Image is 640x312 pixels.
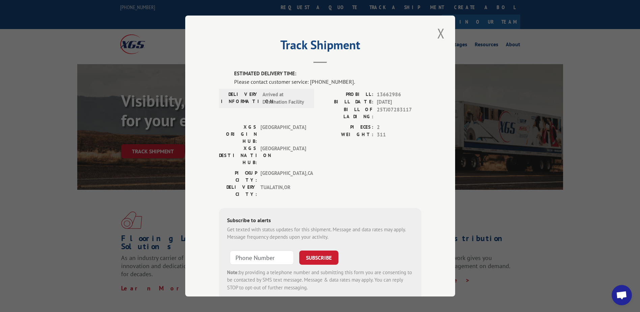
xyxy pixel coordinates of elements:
label: PICKUP CITY: [219,170,257,184]
div: Please contact customer service: [PHONE_NUMBER]. [234,78,421,86]
label: PROBILL: [320,91,373,99]
label: XGS ORIGIN HUB: [219,124,257,145]
div: Get texted with status updates for this shipment. Message and data rates may apply. Message frequ... [227,226,413,241]
h2: Track Shipment [219,40,421,53]
a: Open chat [612,285,632,305]
button: Close modal [435,24,447,43]
label: DELIVERY INFORMATION: [221,91,259,106]
span: 2 [377,124,421,131]
div: Subscribe to alerts [227,216,413,226]
span: 25TJ07283117 [377,106,421,120]
span: Arrived at Destination Facility [262,91,308,106]
div: by providing a telephone number and submitting this form you are consenting to be contacted by SM... [227,269,413,292]
span: [DATE] [377,98,421,106]
label: BILL OF LADING: [320,106,373,120]
label: DELIVERY CITY: [219,184,257,198]
span: 311 [377,131,421,139]
span: [GEOGRAPHIC_DATA] [260,145,306,166]
label: XGS DESTINATION HUB: [219,145,257,166]
span: [GEOGRAPHIC_DATA] , CA [260,170,306,184]
label: WEIGHT: [320,131,373,139]
label: ESTIMATED DELIVERY TIME: [234,70,421,78]
button: SUBSCRIBE [299,251,338,265]
span: [GEOGRAPHIC_DATA] [260,124,306,145]
strong: Note: [227,269,239,276]
input: Phone Number [230,251,294,265]
span: TUALATIN , OR [260,184,306,198]
span: 13662986 [377,91,421,99]
label: PIECES: [320,124,373,131]
label: BILL DATE: [320,98,373,106]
